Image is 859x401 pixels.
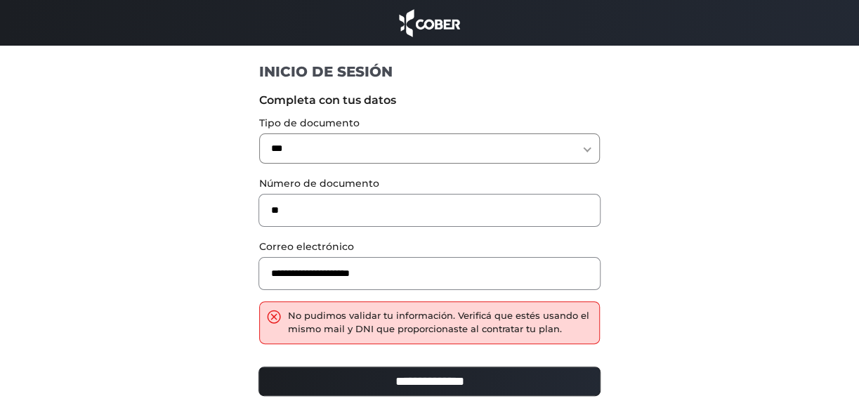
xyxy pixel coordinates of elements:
[258,176,600,191] label: Número de documento
[258,63,600,81] h1: INICIO DE SESIÓN
[258,92,600,109] label: Completa con tus datos
[395,7,464,39] img: cober_marca.png
[287,309,591,336] div: No pudimos validar tu información. Verificá que estés usando el mismo mail y DNI que proporcionas...
[258,116,600,131] label: Tipo de documento
[258,239,600,254] label: Correo electrónico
